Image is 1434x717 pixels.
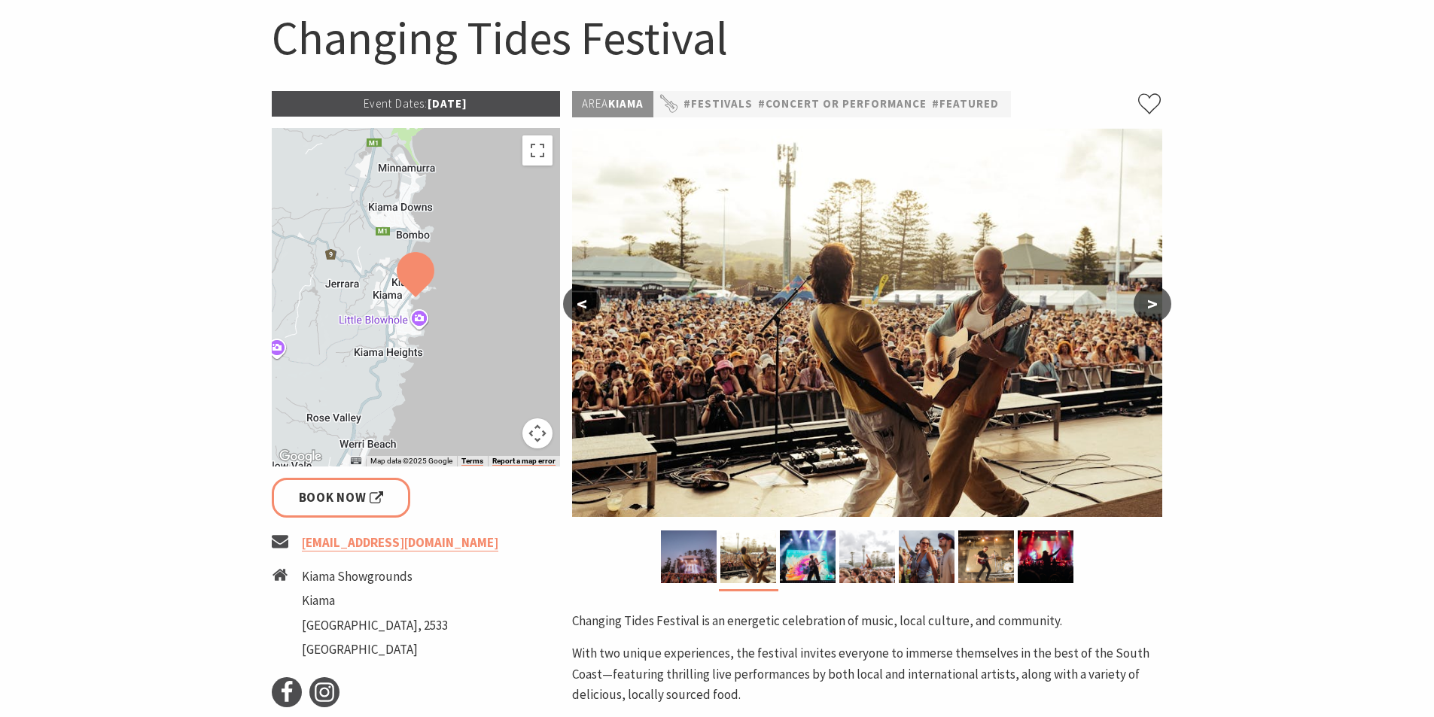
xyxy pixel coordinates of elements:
button: Toggle fullscreen view [522,135,553,166]
a: #Concert or Performance [758,95,927,114]
p: Changing Tides Festival is an energetic celebration of music, local culture, and community. [572,611,1162,631]
p: [DATE] [272,91,561,117]
button: Map camera controls [522,418,553,448]
li: [GEOGRAPHIC_DATA] [302,640,448,660]
a: Open this area in Google Maps (opens a new window) [276,447,325,466]
img: Changing Tides Festival Goers - 2 [899,530,954,583]
p: Kiama [572,91,653,117]
span: Book Now [299,488,384,508]
li: [GEOGRAPHIC_DATA], 2533 [302,615,448,636]
button: Keyboard shortcuts [351,456,361,466]
li: Kiama Showgrounds [302,567,448,587]
a: Terms (opens in new tab) [461,457,483,466]
a: [EMAIL_ADDRESS][DOMAIN_NAME] [302,534,498,551]
img: Changing Tides Performance - 1 [720,530,776,583]
span: Map data ©2025 Google [370,457,452,465]
img: Changing Tides Festival Goers - 1 [839,530,895,583]
img: Changing Tides Performers - 3 [780,530,836,583]
button: < [563,286,601,322]
img: Changing Tides Main Stage [661,530,717,583]
span: Area [582,96,608,111]
a: #Featured [932,95,999,114]
button: > [1134,286,1171,322]
a: #Festivals [684,95,753,114]
a: Report a map error [492,457,556,466]
li: Kiama [302,591,448,611]
p: With two unique experiences, the festival invites everyone to immerse themselves in the best of t... [572,643,1162,705]
img: Changing Tides Performance - 2 [958,530,1014,583]
img: Changing Tides Performance - 1 [572,129,1162,517]
img: Changing Tides Festival Goers - 3 [1018,530,1073,583]
a: Book Now [272,478,411,518]
span: Event Dates: [364,96,428,111]
img: Google [276,447,325,466]
h1: Changing Tides Festival [272,8,1163,68]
